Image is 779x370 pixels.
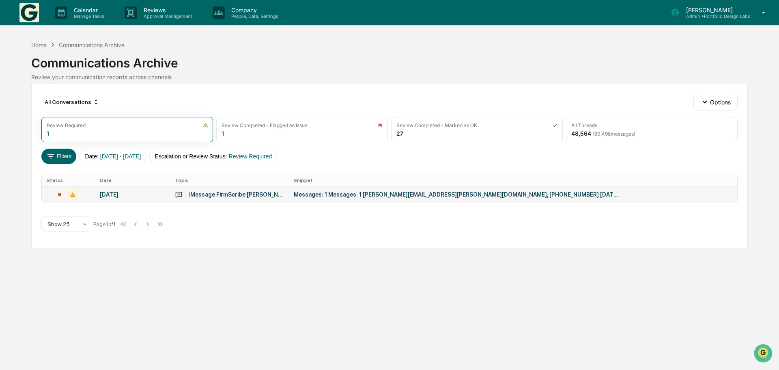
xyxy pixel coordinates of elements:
div: iMessage FirmScribe [PERSON_NAME].mayfieldportfoliolabs.coms Conversation with 15106408394 1 Message [189,191,284,198]
iframe: Open customer support [753,343,775,365]
img: icon [553,123,557,128]
div: 🗄️ [59,145,65,151]
p: Approval Management [137,13,196,19]
img: logo [19,3,39,22]
div: Review your communication records across channels [31,74,748,80]
img: Christy Clarin [8,103,21,116]
span: Data Lookup [16,160,51,168]
div: We're available if you need us! [37,70,112,77]
div: Messages: 1 Messages: 1 [PERSON_NAME][EMAIL_ADDRESS][PERSON_NAME][DOMAIN_NAME], [PHONE_NUMBER] [D... [294,191,618,198]
p: Calendar [67,6,108,13]
th: Snippet [289,174,737,186]
div: Past conversations [8,90,54,97]
div: Home [31,41,47,48]
span: Attestations [67,144,101,152]
div: 1 [47,130,49,137]
div: Review Completed - Marked as OK [396,122,477,128]
img: icon [203,123,208,128]
div: 27 [396,130,403,137]
span: • [67,110,70,117]
div: 🖐️ [8,145,15,151]
div: Review Required [47,122,86,128]
button: Filters [41,149,77,164]
img: icon [378,123,383,128]
a: 🖐️Preclearance [5,141,56,156]
a: 🗄️Attestations [56,141,104,156]
div: Page 1 of 1 [93,221,116,227]
span: [DATE] [72,110,88,117]
th: Date [95,174,170,186]
div: Communications Archive [59,41,125,48]
div: All Threads [571,122,597,128]
th: Topic [170,174,289,186]
div: 48,564 [571,130,635,137]
button: See all [126,89,148,98]
span: [DATE] - [DATE] [100,153,141,160]
a: Powered byPylon [57,179,98,186]
button: Date:[DATE] - [DATE] [80,149,146,164]
button: Start new chat [138,65,148,74]
th: Status [42,174,95,186]
div: 🔎 [8,160,15,167]
p: Reviews [137,6,196,13]
div: Review Completed - Flagged as Issue [222,122,308,128]
p: Manage Tasks [67,13,108,19]
span: [PERSON_NAME] [25,110,66,117]
p: Admin • Portfolio Design Labs [680,13,750,19]
span: Preclearance [16,144,52,152]
button: Escalation or Review Status:Review Required [149,149,277,164]
div: [DATE] [100,191,165,198]
p: Company [225,6,282,13]
div: Start new chat [37,62,133,70]
div: All Conversations [41,95,103,108]
a: 🔎Data Lookup [5,156,54,171]
img: 1746055101610-c473b297-6a78-478c-a979-82029cc54cd1 [8,62,23,77]
span: ( 60,498 messages) [593,131,635,137]
div: Communications Archive [31,49,748,70]
img: 4531339965365_218c74b014194aa58b9b_72.jpg [17,62,32,77]
span: Review Required [229,153,272,160]
p: People, Data, Settings [225,13,282,19]
p: [PERSON_NAME] [680,6,750,13]
div: 1 [222,130,224,137]
span: Pylon [81,180,98,186]
p: How can we help? [8,17,148,30]
button: Options [693,94,738,110]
